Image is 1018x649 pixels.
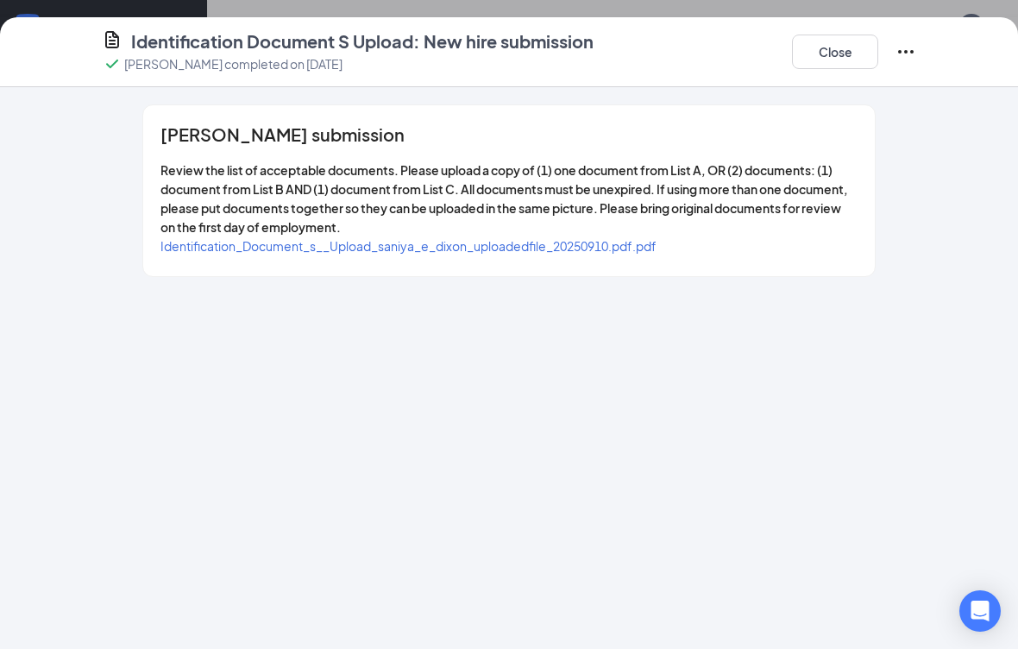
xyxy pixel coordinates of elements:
[131,29,594,54] h4: Identification Document S Upload: New hire submission
[160,238,657,254] a: Identification_Document_s__Upload_saniya_e_dixon_uploadedfile_20250910.pdf.pdf
[792,35,878,69] button: Close
[160,126,405,143] span: [PERSON_NAME] submission
[160,162,848,235] span: Review the list of acceptable documents. Please upload a copy of (1) one document from List A, OR...
[895,41,916,62] svg: Ellipses
[102,29,123,50] svg: CustomFormIcon
[959,590,1001,632] div: Open Intercom Messenger
[124,55,342,72] p: [PERSON_NAME] completed on [DATE]
[102,54,123,74] svg: Checkmark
